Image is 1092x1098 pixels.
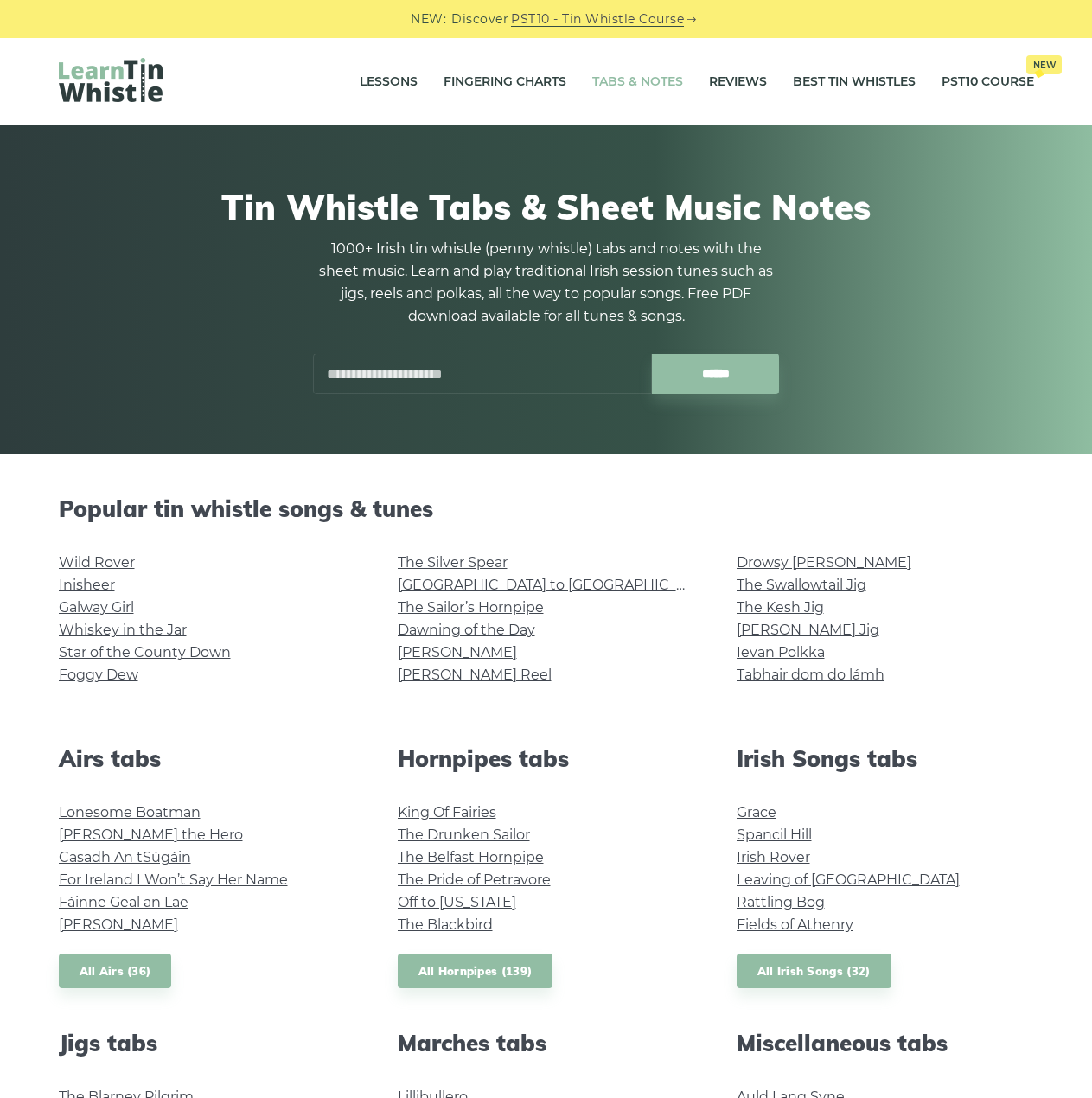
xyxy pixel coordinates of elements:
a: Wild Rover [59,554,135,571]
a: [PERSON_NAME] [398,644,517,661]
a: The Belfast Hornpipe [398,849,544,865]
a: The Pride of Petravore [398,871,551,888]
a: Casadh An tSúgáin [59,849,191,865]
a: [PERSON_NAME] Reel [398,667,552,683]
a: Reviews [709,61,767,104]
p: 1000+ Irish tin whistle (penny whistle) tabs and notes with the sheet music. Learn and play tradi... [313,238,780,328]
h2: Jigs tabs [59,1030,356,1057]
a: [PERSON_NAME] the Hero [59,827,243,843]
a: Leaving of [GEOGRAPHIC_DATA] [737,871,960,888]
img: LearnTinWhistle.com [59,58,163,102]
a: Inisheer [59,577,115,593]
a: Foggy Dew [59,667,138,683]
a: Dawning of the Day [398,622,535,638]
a: Galway Girl [59,599,134,616]
a: The Blackbird [398,916,493,933]
a: All Hornpipes (139) [398,954,553,989]
a: Tabhair dom do lámh [737,667,884,683]
a: The Kesh Jig [737,599,824,616]
a: All Irish Songs (32) [737,954,891,989]
a: All Airs (36) [59,954,172,989]
a: Lonesome Boatman [59,804,201,820]
a: Irish Rover [737,849,810,865]
a: The Silver Spear [398,554,508,571]
a: PST10 CourseNew [942,61,1034,104]
a: Lessons [360,61,418,104]
a: Star of the County Down [59,644,231,661]
h1: Tin Whistle Tabs & Sheet Music Notes [59,186,1034,227]
h2: Marches tabs [398,1030,695,1057]
h2: Miscellaneous tabs [737,1030,1034,1057]
a: King Of Fairies [398,804,496,820]
a: [PERSON_NAME] [59,916,178,933]
a: Ievan Polkka [737,644,825,661]
a: Spancil Hill [737,827,812,843]
h2: Irish Songs tabs [737,745,1034,772]
a: Off to [US_STATE] [398,894,516,910]
a: The Sailor’s Hornpipe [398,599,544,616]
a: Tabs & Notes [592,61,683,104]
a: [PERSON_NAME] Jig [737,622,879,638]
a: The Drunken Sailor [398,827,530,843]
a: Grace [737,804,776,820]
a: Whiskey in the Jar [59,622,187,638]
a: Best Tin Whistles [793,61,916,104]
a: Fingering Charts [444,61,566,104]
span: New [1026,55,1062,74]
h2: Hornpipes tabs [398,745,695,772]
a: Rattling Bog [737,894,825,910]
h2: Popular tin whistle songs & tunes [59,495,1034,522]
a: For Ireland I Won’t Say Her Name [59,871,288,888]
a: [GEOGRAPHIC_DATA] to [GEOGRAPHIC_DATA] [398,577,717,593]
a: Drowsy [PERSON_NAME] [737,554,911,571]
a: Fáinne Geal an Lae [59,894,188,910]
h2: Airs tabs [59,745,356,772]
a: Fields of Athenry [737,916,853,933]
a: The Swallowtail Jig [737,577,866,593]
